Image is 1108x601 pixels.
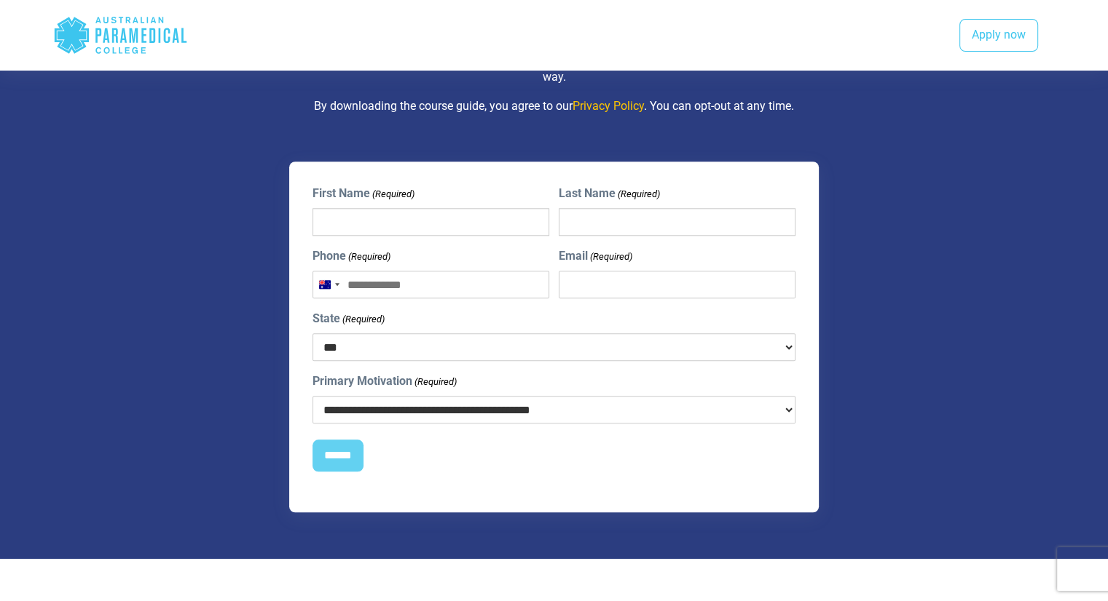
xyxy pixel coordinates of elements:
label: First Name [313,185,414,202]
button: Selected country [313,271,344,298]
a: Apply now [959,19,1038,52]
div: Australian Paramedical College [53,12,188,59]
label: Email [559,247,632,265]
span: (Required) [341,312,385,327]
span: (Required) [617,187,661,202]
label: Primary Motivation [313,373,457,390]
span: (Required) [413,375,457,389]
span: (Required) [589,250,633,264]
p: By downloading the course guide, you agree to our . You can opt-out at any time. [128,97,981,115]
label: Phone [313,247,390,265]
a: Privacy Policy [573,99,644,113]
label: State [313,310,385,327]
span: (Required) [371,187,414,202]
label: Last Name [559,185,660,202]
span: (Required) [347,250,390,264]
